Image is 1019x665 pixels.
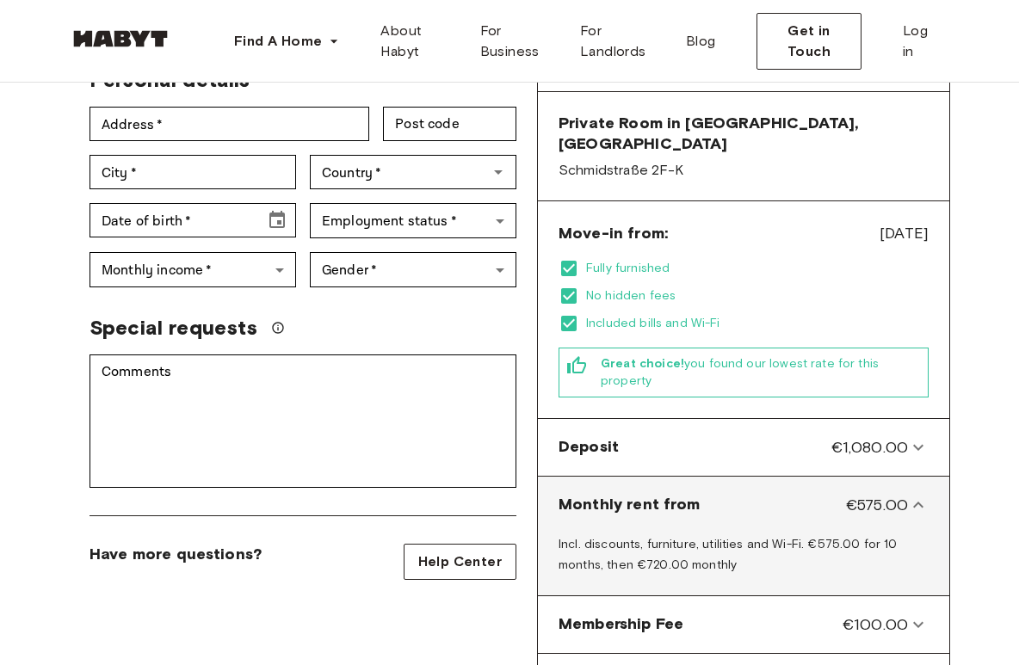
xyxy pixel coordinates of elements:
a: For Business [466,14,566,69]
span: Find A Home [234,31,322,52]
button: Find A Home [220,24,353,58]
span: For Business [480,21,553,62]
svg: We'll do our best to accommodate your request, but please note we can't guarantee it will be poss... [271,321,285,335]
img: Habyt [69,30,172,47]
button: Get in Touch [757,13,862,70]
span: Special requests [90,315,257,341]
span: Schmidstraße 2F-K [559,161,929,180]
div: Deposit€1,080.00 [545,426,942,469]
span: [DATE] [880,222,929,244]
a: About Habyt [367,14,466,69]
span: Help Center [418,551,502,572]
div: Post code [383,107,516,141]
span: Have more questions? [90,544,262,564]
span: Move-in from: [559,223,668,243]
div: City [90,155,296,189]
span: Fully furnished [586,260,929,277]
button: Choose date [260,203,294,237]
span: Get in Touch [771,21,847,62]
span: For Landlords [580,21,658,62]
span: €1,080.00 [831,436,908,459]
span: Incl. discounts, furniture, utilities and Wi-Fi. €575.00 for 10 months, then €720.00 monthly [559,537,897,572]
span: €100.00 [843,613,908,636]
div: Comments [90,354,516,488]
div: Membership Fee€100.00 [545,603,942,646]
span: Private Room in [GEOGRAPHIC_DATA], [GEOGRAPHIC_DATA] [559,113,929,154]
span: Blog [686,31,716,52]
span: Membership Fee [559,613,683,636]
span: Deposit [559,436,619,459]
span: Included bills and Wi-Fi [586,315,929,332]
span: €575.00 [846,494,908,516]
span: Log in [903,21,936,62]
button: Open [486,160,510,184]
a: Blog [672,14,730,69]
span: About Habyt [380,21,452,62]
span: you found our lowest rate for this property [601,355,921,390]
div: Monthly rent from€575.00 [545,483,942,526]
span: No hidden fees [586,287,929,305]
a: Help Center [404,544,516,580]
span: Monthly rent from [559,494,701,516]
div: Address [90,107,369,141]
b: Great choice! [601,356,684,371]
a: Log in [889,14,950,69]
a: For Landlords [566,14,672,69]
